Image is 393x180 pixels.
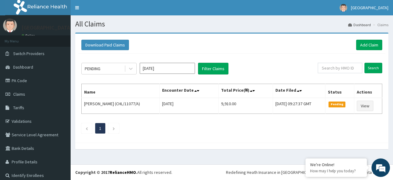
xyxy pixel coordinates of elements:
[13,64,33,70] span: Dashboard
[110,170,136,175] a: RelianceHMO
[325,84,354,98] th: Status
[75,20,388,28] h1: All Claims
[318,63,362,73] input: Search by HMO ID
[99,126,101,131] a: Page 1 is your current page
[21,34,36,38] a: Online
[226,169,388,175] div: Redefining Heath Insurance in [GEOGRAPHIC_DATA] using Telemedicine and Data Science!
[364,63,382,73] input: Search
[85,66,100,72] div: PENDING
[354,84,382,98] th: Actions
[13,105,24,110] span: Tariffs
[13,51,45,56] span: Switch Providers
[82,84,160,98] th: Name
[372,22,388,27] li: Claims
[273,84,325,98] th: Date Filed
[348,22,371,27] a: Dashboard
[75,170,137,175] strong: Copyright © 2017 .
[273,98,325,114] td: [DATE] 09:27:37 GMT
[82,98,160,114] td: [PERSON_NAME] (CHL/11077/A)
[85,126,88,131] a: Previous page
[356,40,382,50] a: Add Claim
[160,98,219,114] td: [DATE]
[81,40,129,50] button: Download Paid Claims
[310,162,362,167] div: We're Online!
[310,168,362,174] p: How may I help you today?
[13,91,25,97] span: Claims
[160,84,219,98] th: Encounter Date
[218,98,273,114] td: 9,910.00
[329,102,345,107] span: Pending
[218,84,273,98] th: Total Price(₦)
[112,126,115,131] a: Next page
[198,63,228,74] button: Filter Claims
[21,25,72,30] p: [GEOGRAPHIC_DATA]
[140,63,195,74] input: Select Month and Year
[340,4,347,12] img: User Image
[3,18,17,32] img: User Image
[71,164,393,180] footer: All rights reserved.
[351,5,388,10] span: [GEOGRAPHIC_DATA]
[357,101,373,111] a: View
